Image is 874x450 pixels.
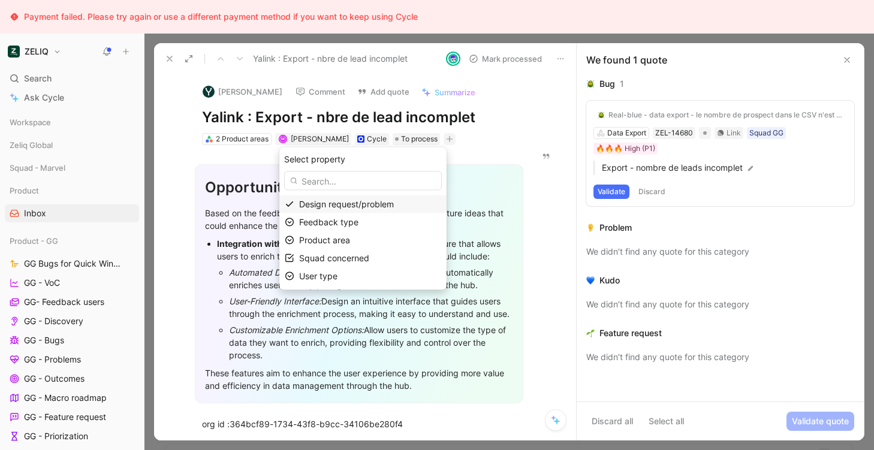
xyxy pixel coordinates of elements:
span: Squad concerned [299,253,369,263]
span: Design request/problem [299,199,394,209]
input: Search... [284,171,442,191]
span: Feedback type [299,217,358,227]
span: Product area [299,235,350,245]
span: User type [299,271,337,281]
span: Select property [284,152,345,167]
